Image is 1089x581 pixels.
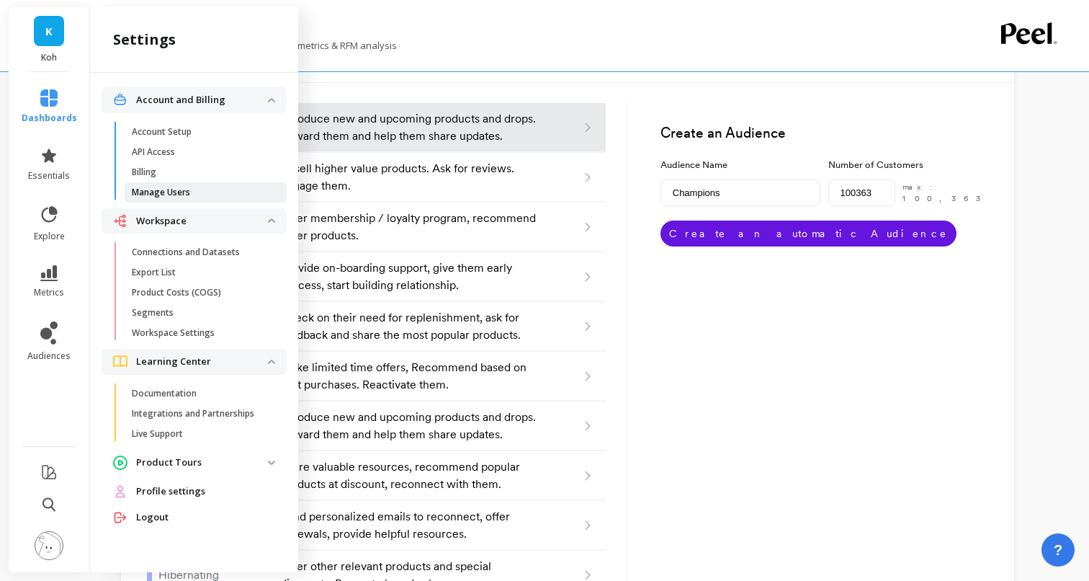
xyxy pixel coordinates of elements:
p: Upsell higher value products. Ask for reviews. Engage them. [280,160,539,195]
span: dashboards [22,112,77,124]
img: navigation item icon [113,214,127,228]
p: Workspace Settings [132,327,215,339]
p: Export List [132,267,176,278]
p: Documentation [132,388,197,399]
a: Billing [125,162,287,182]
span: Logout [136,510,169,525]
a: Live support [125,424,287,444]
img: navigation item icon [113,510,127,525]
p: Offer membership / loyalty program, recommend other products. [280,210,539,244]
p: Introduce new and upcoming products and drops. Reward them and help them share updates. [280,110,539,145]
img: navigation item icon [113,456,127,470]
label: Number of Customers [828,158,988,172]
p: Account and Billing [136,93,268,107]
span: essentials [28,170,70,182]
span: ? [1054,540,1062,560]
h3: Create an Audience [660,123,988,144]
button: Create an automatic Audience [660,221,956,247]
p: Provide on-boarding support, give them early success, start building relationship. [280,260,539,294]
p: Workspace [136,214,268,229]
a: Integrations and Partnerships [125,404,287,424]
a: Workspace Settings [125,323,287,343]
p: Product Costs (COGS) [132,287,221,298]
p: Koh [23,52,76,63]
a: API Access [125,142,287,162]
p: Manage Users [132,187,190,198]
p: Make limited time offers, Recommend based on past purchases. Reactivate them. [280,359,539,394]
p: Learning Center [136,355,268,369]
span: audiences [27,350,71,362]
span: K [45,23,53,40]
a: Product Costs (COGS) [125,283,287,303]
img: navigation item icon [113,484,127,499]
h2: settings [113,30,176,50]
button: ? [1041,533,1075,567]
a: Account Setup [125,122,287,142]
img: down caret icon [268,461,275,465]
span: explore [34,231,65,242]
p: Check on their need for replenishment, ask for feedback and share the most popular products. [280,309,539,344]
p: Introduce new and upcoming products and drops. Reward them and help them share updates. [280,409,539,443]
p: Account Setup [132,126,192,138]
a: Export list [125,262,287,283]
p: Live Support [132,428,183,440]
span: Profile settings [136,484,205,499]
span: metrics [34,287,64,298]
a: Profile settings [136,484,275,499]
img: navigation item icon [113,93,127,107]
input: e.g. 500 [828,179,895,206]
img: down caret icon [268,98,275,102]
img: profile picture [35,531,63,560]
img: down caret icon [268,218,275,223]
a: Manage users [125,182,287,203]
a: Segments [125,303,287,323]
p: Segments [132,307,174,319]
label: Audience Name [660,158,820,172]
a: Documentation [125,383,287,404]
input: e.g. Black friday [660,179,820,206]
p: API Access [132,146,175,158]
p: max: 100,363 [902,181,988,205]
p: Send personalized emails to reconnect, offer renewals, provide helpful resources. [280,508,539,543]
img: navigation item icon [113,355,127,368]
p: Product Tours [136,456,268,470]
p: Integrations and Partnerships [132,408,254,420]
p: Share valuable resources, recommend popular products at discount, reconnect with them. [280,458,539,493]
p: Connections and Datasets [132,247,240,258]
a: Connections and Datasets [125,242,287,262]
img: down caret icon [268,360,275,364]
p: Billing [132,167,156,178]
